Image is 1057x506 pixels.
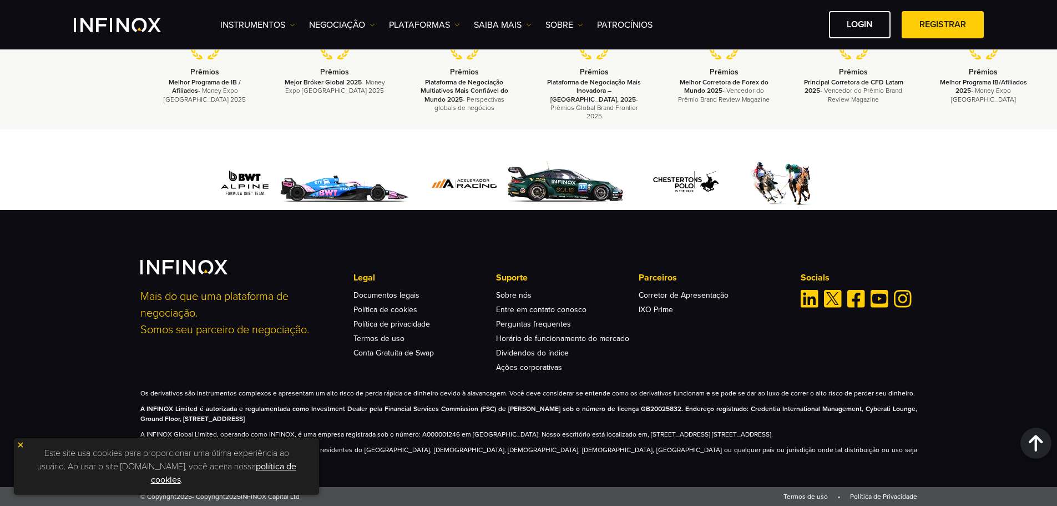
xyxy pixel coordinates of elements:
[545,18,583,32] a: SOBRE
[140,492,300,502] span: © Copyright - Copyright INFINOX Capital Ltd
[353,348,434,358] a: Conta Gratuita de Swap
[783,493,828,500] a: Termos de uso
[413,78,515,112] p: - Perspectivas globais de negócios
[710,67,739,77] strong: Prêmios
[496,363,562,372] a: Ações corporativas
[474,18,532,32] a: Saiba mais
[496,334,629,343] a: Horário de funcionamento do mercado
[801,271,917,284] p: Socials
[190,67,219,77] strong: Prêmios
[680,78,768,94] strong: Melhor Corretora de Forex do Mundo 2025
[902,11,984,38] a: Registrar
[932,78,1034,104] p: - Money Expo [GEOGRAPHIC_DATA]
[496,319,571,329] a: Perguntas frequentes
[389,18,460,32] a: PLATAFORMAS
[829,11,891,38] a: Login
[353,271,496,284] p: Legal
[140,429,917,439] p: A INFINOX Global Limited, operando como INFINOX, é uma empresa registrada sob o número: A00000124...
[639,305,673,314] a: IXO Prime
[894,290,912,308] a: Instagram
[547,78,641,103] strong: Plataforma de Negociação Mais Inovadora – [GEOGRAPHIC_DATA], 2025
[496,290,532,300] a: Sobre nós
[140,445,917,465] p: As informações contidas neste site não são direcionadas a residentes do [GEOGRAPHIC_DATA], [DEMOG...
[17,441,24,449] img: yellow close icon
[543,78,645,121] p: - Prêmios Global Brand Frontier 2025
[353,334,404,343] a: Termos de uso
[353,305,417,314] a: Política de cookies
[19,444,313,489] p: Este site usa cookies para proporcionar uma ótima experiência ao usuário. Ao usar o site [DOMAIN_...
[74,18,187,32] a: INFINOX Logo
[847,290,865,308] a: Facebook
[969,67,998,77] strong: Prêmios
[871,290,888,308] a: Youtube
[850,493,917,500] a: Política de Privacidade
[284,78,386,95] p: - Money Expo [GEOGRAPHIC_DATA] 2025
[580,67,609,77] strong: Prêmios
[673,78,775,104] p: - Vencedor do Prêmio Brand Review Magazine
[169,78,241,94] strong: Melhor Programa de IB / Afiliados
[639,290,729,300] a: Corretor de Apresentação
[597,18,653,32] a: Patrocínios
[309,18,375,32] a: NEGOCIAÇÃO
[496,348,569,358] a: Dividendos do índice
[421,78,508,103] strong: Plataforma de Negociação Multiativos Mais Confiável do Mundo 2025
[940,78,1027,94] strong: Melhor Programa IB/Afiliados 2025
[824,290,842,308] a: Twitter
[801,290,818,308] a: Linkedin
[830,493,848,500] span: •
[639,271,781,284] p: Parceiros
[220,18,295,32] a: Instrumentos
[839,67,868,77] strong: Prêmios
[804,78,903,94] strong: Principal Corretora de CFD Latam 2025
[140,388,917,398] p: Os derivativos são instrumentos complexos e apresentam um alto risco de perda rápida de dinheiro ...
[353,290,419,300] a: Documentos legais
[140,288,335,338] p: Mais do que uma plataforma de negociação. Somos seu parceiro de negociação.
[450,67,479,77] strong: Prêmios
[176,493,192,500] span: 2025
[225,493,241,500] span: 2025
[353,319,430,329] a: Política de privacidade
[496,271,639,284] p: Suporte
[802,78,904,104] p: - Vencedor do Prêmio Brand Review Magazine
[140,405,917,423] strong: A INFINOX Limited é autorizada e regulamentada como Investment Dealer pela Financial Services Com...
[285,78,362,86] strong: Mejor Bróker Global 2025
[320,67,349,77] strong: Prêmios
[496,305,586,314] a: Entre em contato conosco
[154,78,256,104] p: - Money Expo [GEOGRAPHIC_DATA] 2025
